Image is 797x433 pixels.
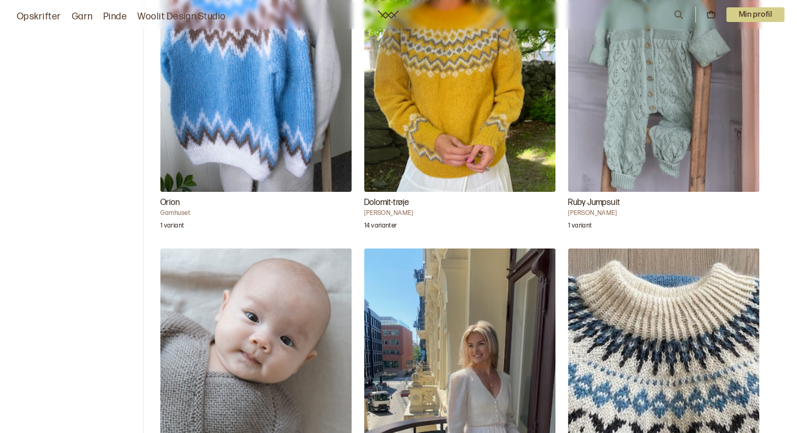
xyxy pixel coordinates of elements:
button: Bruger-rullemenu [726,7,785,22]
font: 1 variant [568,222,592,230]
font: Dolomit-trøje [364,198,409,208]
font: Opskrifter [17,11,61,22]
font: Garn [72,11,93,22]
a: Garn [72,9,93,24]
font: Pinde [103,11,127,22]
a: Pinde [103,9,127,24]
font: [PERSON_NAME] [568,209,617,217]
font: Garnhuset [160,209,190,217]
a: Woolite [378,10,399,19]
font: Ruby Jumpsuit [568,198,620,208]
a: Woolit Design Studio [137,9,226,24]
a: Opskrifter [17,9,61,24]
font: 14 varianter [364,222,397,230]
font: 1 variant [160,222,184,230]
p: Min profil [726,7,785,22]
font: [PERSON_NAME] [364,209,413,217]
font: Orion [160,198,180,208]
font: Woolit Design Studio [137,11,226,22]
